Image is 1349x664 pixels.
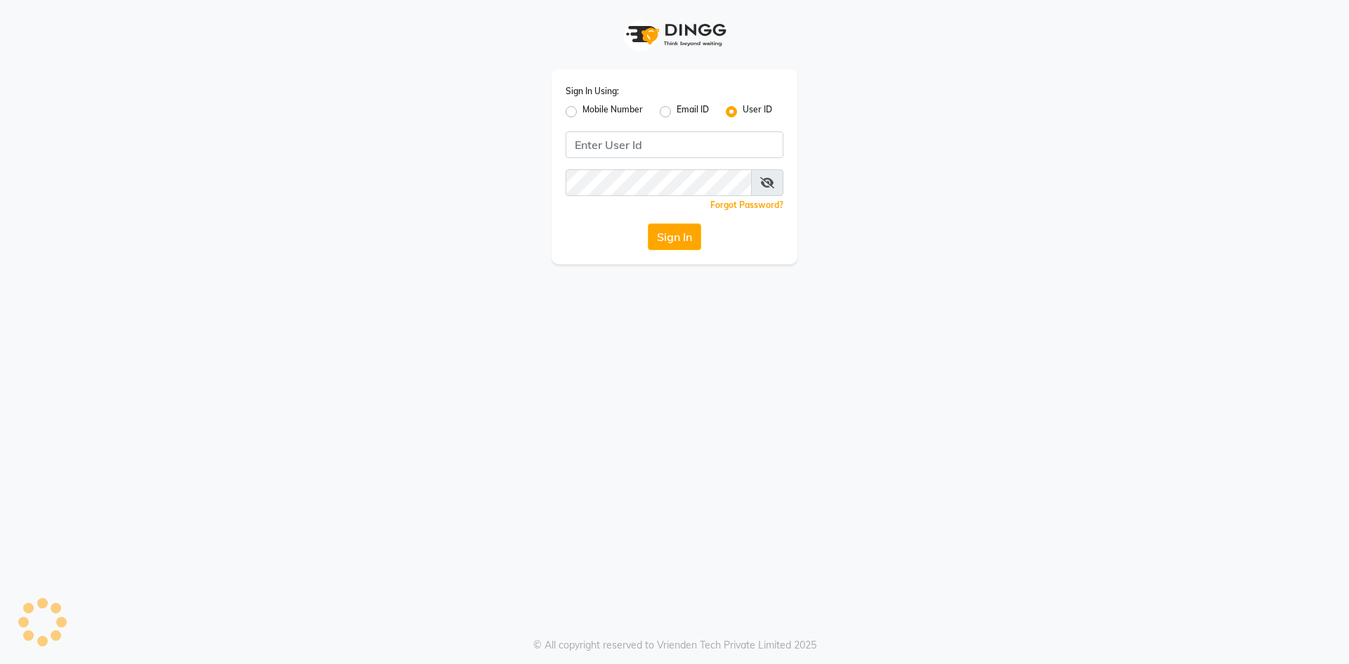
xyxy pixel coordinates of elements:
[618,14,731,56] img: logo1.svg
[743,103,772,120] label: User ID
[677,103,709,120] label: Email ID
[566,131,783,158] input: Username
[648,223,701,250] button: Sign In
[566,169,752,196] input: Username
[710,200,783,210] a: Forgot Password?
[582,103,643,120] label: Mobile Number
[566,85,619,98] label: Sign In Using:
